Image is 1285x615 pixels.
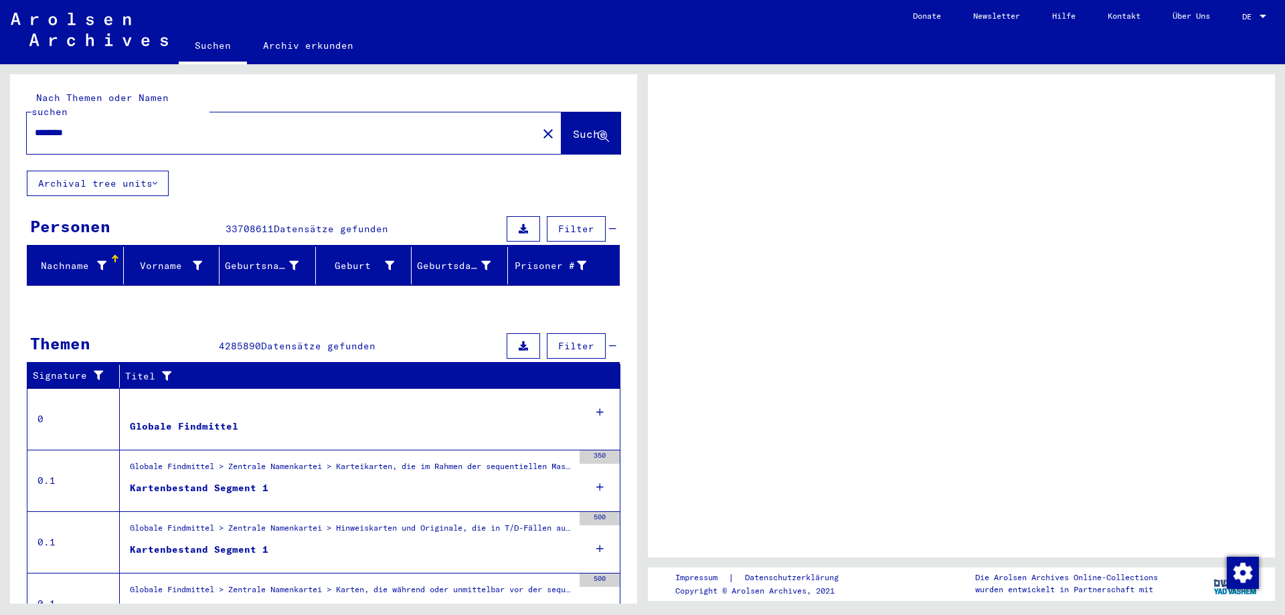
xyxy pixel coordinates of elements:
button: Suche [562,112,620,154]
td: 0 [27,388,120,450]
div: Prisoner # [513,255,604,276]
mat-header-cell: Geburtsname [220,247,316,284]
div: Geburt‏ [321,259,395,273]
mat-icon: close [540,126,556,142]
div: 500 [580,574,620,587]
div: Personen [30,214,110,238]
mat-header-cell: Nachname [27,247,124,284]
div: Geburtsname [225,259,298,273]
div: Globale Findmittel [130,420,238,434]
div: Globale Findmittel > Zentrale Namenkartei > Hinweiskarten und Originale, die in T/D-Fällen aufgef... [130,522,573,541]
td: 0.1 [27,450,120,511]
td: 0.1 [27,511,120,573]
span: Filter [558,223,594,235]
img: yv_logo.png [1211,567,1261,600]
span: Datensätze gefunden [274,223,388,235]
div: Titel [125,365,607,387]
span: 33708611 [226,223,274,235]
mat-header-cell: Geburt‏ [316,247,412,284]
span: Datensätze gefunden [261,340,375,352]
div: Globale Findmittel > Zentrale Namenkartei > Karteikarten, die im Rahmen der sequentiellen Massend... [130,460,573,479]
mat-label: Nach Themen oder Namen suchen [31,92,169,118]
p: wurden entwickelt in Partnerschaft mit [975,584,1158,596]
img: Arolsen_neg.svg [11,13,168,46]
div: | [675,571,855,585]
span: DE [1242,12,1257,21]
button: Clear [535,120,562,147]
span: Suche [573,127,606,141]
div: Geburt‏ [321,255,412,276]
span: 4285890 [219,340,261,352]
a: Impressum [675,571,728,585]
div: Prisoner # [513,259,587,273]
div: Geburtsdatum [417,255,507,276]
p: Copyright © Arolsen Archives, 2021 [675,585,855,597]
div: Vorname [129,259,203,273]
div: Kartenbestand Segment 1 [130,543,268,557]
div: Geburtsdatum [417,259,491,273]
div: Globale Findmittel > Zentrale Namenkartei > Karten, die während oder unmittelbar vor der sequenti... [130,584,573,602]
div: Titel [125,369,594,383]
mat-header-cell: Prisoner # [508,247,620,284]
a: Suchen [179,29,247,64]
div: 350 [580,450,620,464]
div: Themen [30,331,90,355]
span: Filter [558,340,594,352]
button: Filter [547,333,606,359]
mat-header-cell: Geburtsdatum [412,247,508,284]
div: 500 [580,512,620,525]
a: Datenschutzerklärung [734,571,855,585]
div: Kartenbestand Segment 1 [130,481,268,495]
div: Vorname [129,255,220,276]
a: Archiv erkunden [247,29,369,62]
button: Archival tree units [27,171,169,196]
div: Nachname [33,255,123,276]
div: Signature [33,369,109,383]
div: Nachname [33,259,106,273]
mat-header-cell: Vorname [124,247,220,284]
div: Signature [33,365,122,387]
p: Die Arolsen Archives Online-Collections [975,572,1158,584]
button: Filter [547,216,606,242]
div: Geburtsname [225,255,315,276]
img: Zustimmung ändern [1227,557,1259,589]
